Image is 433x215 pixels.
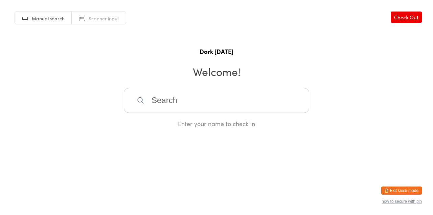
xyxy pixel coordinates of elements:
[381,187,422,195] button: Exit kiosk mode
[124,119,309,128] div: Enter your name to check in
[382,199,422,204] button: how to secure with pin
[32,15,65,22] span: Manual search
[7,64,426,79] h2: Welcome!
[124,88,309,113] input: Search
[89,15,119,22] span: Scanner input
[7,47,426,56] h1: Dark [DATE]
[391,12,422,23] a: Check Out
